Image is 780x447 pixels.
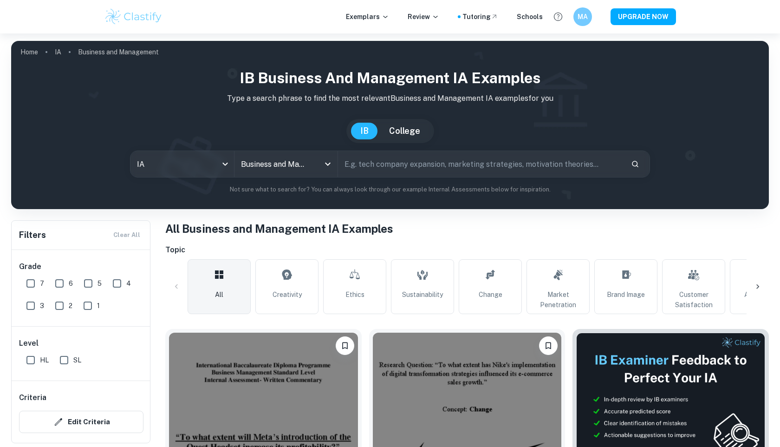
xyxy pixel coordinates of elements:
[611,8,676,25] button: UPGRADE NOW
[126,278,131,289] span: 4
[20,46,38,59] a: Home
[666,289,721,310] span: Customer Satisfaction
[40,278,44,289] span: 7
[40,355,49,365] span: HL
[19,261,143,272] h6: Grade
[11,41,769,209] img: profile cover
[462,12,498,22] a: Tutoring
[380,123,429,139] button: College
[744,289,779,300] span: Advertising
[69,301,72,311] span: 2
[351,123,378,139] button: IB
[531,289,585,310] span: Market Penetration
[273,289,302,300] span: Creativity
[19,338,143,349] h6: Level
[97,301,100,311] span: 1
[165,220,769,237] h1: All Business and Management IA Examples
[345,289,364,300] span: Ethics
[55,46,61,59] a: IA
[607,289,645,300] span: Brand Image
[550,9,566,25] button: Help and Feedback
[517,12,543,22] a: Schools
[479,289,502,300] span: Change
[40,301,44,311] span: 3
[578,12,588,22] h6: MA
[19,185,761,194] p: Not sure what to search for? You can always look through our example Internal Assessments below f...
[78,47,159,57] p: Business and Management
[73,355,81,365] span: SL
[338,151,624,177] input: E.g. tech company expansion, marketing strategies, motivation theories...
[104,7,163,26] img: Clastify logo
[130,151,234,177] div: IA
[165,244,769,256] h6: Topic
[408,12,439,22] p: Review
[627,156,643,172] button: Search
[539,336,558,355] button: Bookmark
[19,229,46,242] h6: Filters
[573,7,592,26] button: MA
[402,289,443,300] span: Sustainability
[336,336,354,355] button: Bookmark
[321,158,334,171] button: Open
[215,289,223,300] span: All
[19,411,143,433] button: Edit Criteria
[19,67,761,89] h1: IB Business and Management IA examples
[69,278,73,289] span: 6
[97,278,102,289] span: 5
[19,93,761,104] p: Type a search phrase to find the most relevant Business and Management IA examples for you
[346,12,389,22] p: Exemplars
[19,392,46,403] h6: Criteria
